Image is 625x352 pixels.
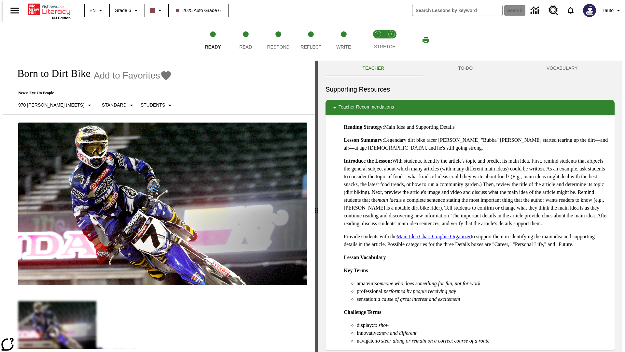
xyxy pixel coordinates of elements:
button: Select a new avatar [579,2,600,19]
button: Select Lexile, 970 Lexile (Meets) [16,99,96,111]
p: Main Idea and Supporting Details [344,123,609,131]
li: professional: [357,287,609,295]
a: Main Idea Chart Graphic Organizer [396,234,471,239]
button: Language: EN, Select a language [87,5,107,16]
text: 2 [391,33,392,36]
div: Press Enter or Spacebar and then press right and left arrow keys to move the slider [315,61,318,352]
li: amateur: [357,280,609,287]
span: NJ Edition [52,16,71,20]
p: Students [141,102,165,109]
em: to show [373,322,389,328]
button: Respond step 3 of 5 [259,22,297,58]
li: navigate: [357,337,609,345]
button: Reflect step 4 of 5 [292,22,330,58]
li: innovative: [357,329,609,337]
button: Add to Favorites - Born to Dirt Bike [94,70,172,81]
span: Write [336,44,351,50]
em: performed by people receiving pay [384,288,456,294]
button: Read step 2 of 5 [227,22,264,58]
em: to steer along or remain on a correct course of a route [376,338,490,344]
text: 1 [377,33,379,36]
strong: Lesson Summary: [344,137,384,143]
button: Open side menu [5,1,24,20]
strong: Reading Strategy: [344,124,384,130]
button: VOCABULARY [510,61,615,76]
span: 2025 Auto Grade 6 [176,7,221,14]
em: someone who does something for fun, not for work [375,281,480,286]
span: Read [239,44,252,50]
button: Stretch Respond step 2 of 2 [382,22,401,58]
button: Select Student [138,99,176,111]
a: Data Center [527,2,545,20]
h1: Born to Dirt Bike [10,67,90,80]
h6: Supporting Resources [326,84,615,95]
span: Respond [267,44,289,50]
p: Legendary dirt bike racer [PERSON_NAME] "Bubba" [PERSON_NAME] started tearing up the dirt—and air... [344,136,609,152]
span: Reflect [301,44,322,50]
li: sensation: [357,295,609,303]
div: reading [3,61,315,349]
li: display: [357,321,609,329]
button: Profile/Settings [600,5,625,16]
button: Stretch Read step 1 of 2 [368,22,387,58]
a: Resource Center, Will open in new tab [545,2,562,19]
div: Instructional Panel Tabs [326,61,615,76]
p: With students, identify the article's topic and predict its main idea. First, remind students tha... [344,157,609,227]
em: a cause of great interest and excitement [378,296,460,302]
p: Standard [102,102,127,109]
span: EN [90,7,96,14]
strong: Key Terms [344,268,368,273]
button: Print [415,34,436,46]
button: Scaffolds, Standard [99,99,138,111]
em: main idea [378,197,398,203]
button: TO-DO [421,61,510,76]
button: Class color is dark brown. Change class color [147,5,166,16]
div: Teacher Recommendations [326,100,615,115]
div: activity [318,61,622,352]
p: Provide students with the to support them in identifying the main idea and supporting details in ... [344,233,609,248]
em: topic [590,158,600,164]
span: Grade 6 [115,7,131,14]
p: Teacher Recommendations [339,104,394,111]
div: Home [28,2,71,20]
strong: Challenge Terms [344,309,381,315]
span: Add to Favorites [94,70,160,81]
img: Avatar [583,4,596,17]
strong: Lesson Vocabulary [344,255,386,260]
em: new and different [380,330,416,336]
img: Motocross racer James Stewart flies through the air on his dirt bike. [18,123,307,286]
span: Ready [205,44,221,50]
p: 970 [PERSON_NAME] (Meets) [18,102,85,109]
span: STRETCH [374,44,396,49]
p: News: Eye On People [10,91,176,95]
span: Tauto [603,7,614,14]
button: Teacher [326,61,421,76]
input: search field [412,5,502,16]
strong: Introduce the Lesson: [344,158,392,164]
button: Grade: Grade 6, Select a grade [112,5,143,16]
a: Notifications [562,2,579,19]
button: Write step 5 of 5 [325,22,363,58]
button: Ready step 1 of 5 [194,22,232,58]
